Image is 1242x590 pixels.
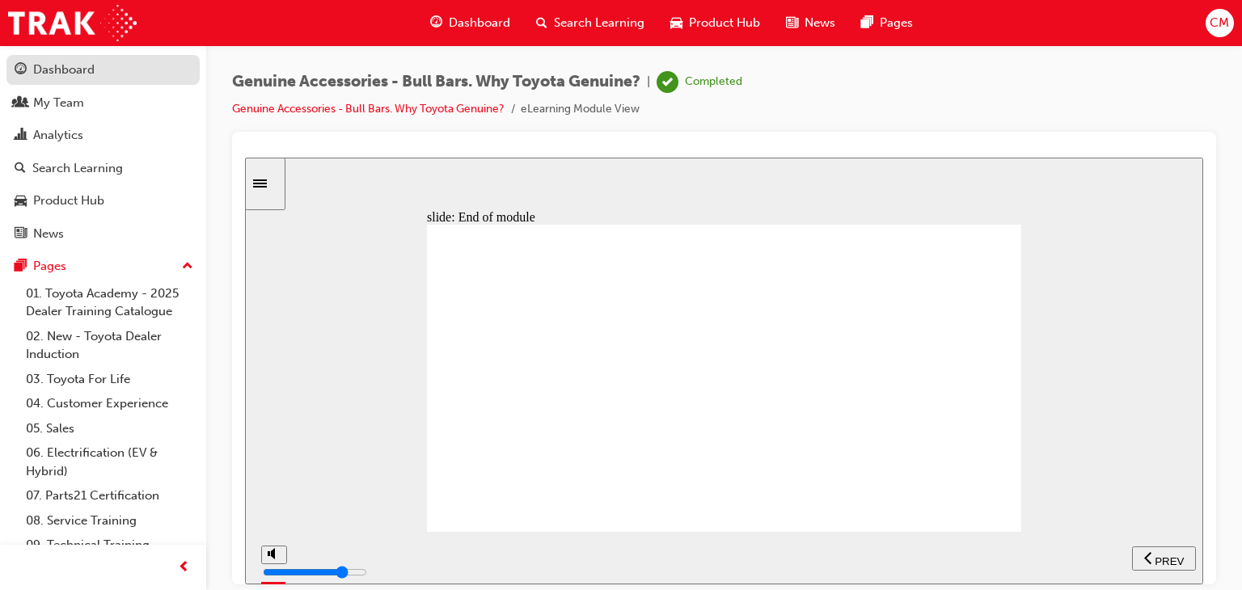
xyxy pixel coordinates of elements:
span: PREV [910,398,939,410]
a: Dashboard [6,55,200,85]
nav: slide navigation [887,374,951,427]
div: Completed [685,74,742,90]
div: misc controls [16,374,40,427]
a: Search Learning [6,154,200,183]
a: Product Hub [6,186,200,216]
input: volume [18,408,122,421]
div: Dashboard [33,61,95,79]
span: up-icon [182,256,193,277]
span: | [647,73,650,91]
span: Search Learning [554,14,644,32]
span: search-icon [15,162,26,176]
button: volume [16,388,42,407]
a: search-iconSearch Learning [523,6,657,40]
span: News [805,14,835,32]
span: news-icon [15,227,27,242]
a: Analytics [6,120,200,150]
span: people-icon [15,96,27,111]
a: 07. Parts21 Certification [19,483,200,508]
span: car-icon [15,194,27,209]
span: guage-icon [15,63,27,78]
span: search-icon [536,13,547,33]
button: Pages [6,251,200,281]
button: previous [887,389,951,413]
div: Pages [33,257,66,276]
a: car-iconProduct Hub [657,6,773,40]
div: My Team [33,94,84,112]
span: Product Hub [689,14,760,32]
a: 06. Electrification (EV & Hybrid) [19,440,200,483]
a: news-iconNews [773,6,848,40]
a: guage-iconDashboard [417,6,523,40]
div: Search Learning [32,159,123,178]
div: Analytics [33,126,83,145]
span: CM [1210,14,1229,32]
a: My Team [6,88,200,118]
a: 04. Customer Experience [19,391,200,416]
button: DashboardMy TeamAnalyticsSearch LearningProduct HubNews [6,52,200,251]
a: 01. Toyota Academy - 2025 Dealer Training Catalogue [19,281,200,324]
a: pages-iconPages [848,6,926,40]
a: 05. Sales [19,416,200,441]
a: 08. Service Training [19,508,200,533]
a: Genuine Accessories - Bull Bars. Why Toyota Genuine? [232,102,505,116]
a: 03. Toyota For Life [19,367,200,392]
span: guage-icon [430,13,442,33]
span: pages-icon [861,13,873,33]
div: Product Hub [33,192,104,210]
div: News [33,225,64,243]
span: Dashboard [449,14,510,32]
span: learningRecordVerb_COMPLETE-icon [657,71,678,93]
span: prev-icon [178,558,190,578]
button: CM [1206,9,1234,37]
span: news-icon [786,13,798,33]
a: 02. New - Toyota Dealer Induction [19,324,200,367]
a: News [6,219,200,249]
span: car-icon [670,13,682,33]
span: Pages [880,14,913,32]
a: 09. Technical Training [19,533,200,558]
span: Genuine Accessories - Bull Bars. Why Toyota Genuine? [232,73,640,91]
img: Trak [8,5,137,41]
span: chart-icon [15,129,27,143]
span: pages-icon [15,259,27,274]
li: eLearning Module View [521,100,640,119]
